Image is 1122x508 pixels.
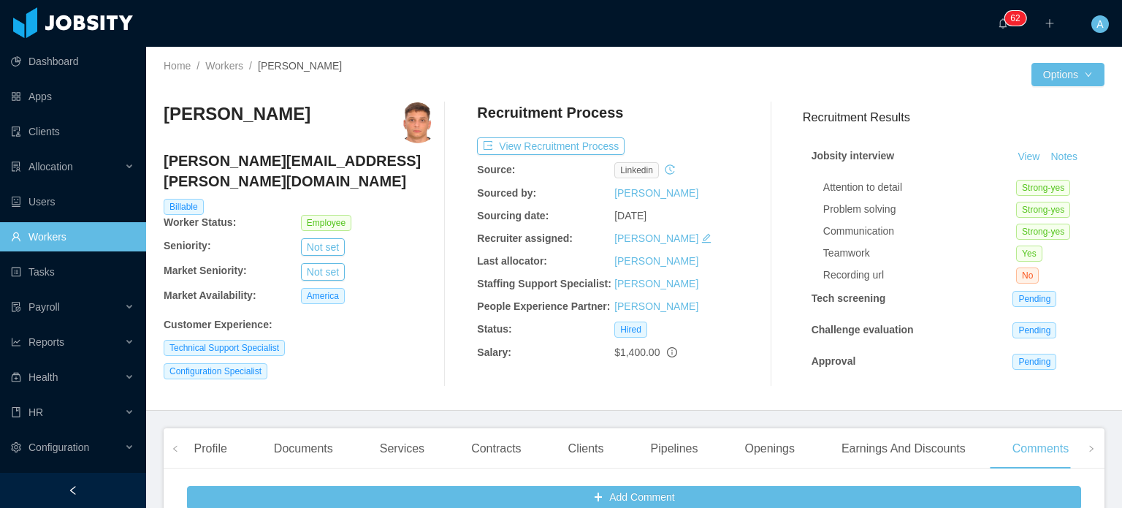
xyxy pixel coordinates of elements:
span: Pending [1012,291,1056,307]
a: icon: appstoreApps [11,82,134,111]
i: icon: bell [998,18,1008,29]
strong: Challenge evaluation [812,324,914,335]
span: Strong-yes [1016,202,1070,218]
span: HR [28,406,43,418]
h4: [PERSON_NAME][EMAIL_ADDRESS][PERSON_NAME][DOMAIN_NAME] [164,151,438,192]
strong: Approval [812,355,856,367]
span: Pending [1012,354,1056,370]
span: A [1096,15,1103,33]
span: [DATE] [614,210,646,221]
i: icon: left [172,445,179,452]
div: Recording url [823,268,1016,283]
img: 86052317-aa8b-472c-bf95-77012974ef65_6747832a7087d-400w.png [397,102,438,143]
i: icon: book [11,407,21,417]
button: Optionsicon: down [1031,63,1104,86]
button: Not set [301,263,345,281]
div: Documents [262,428,345,469]
span: Configuration Specialist [164,363,267,379]
div: Pipelines [639,428,710,469]
div: Communication [823,224,1016,239]
b: Worker Status: [164,216,236,228]
sup: 62 [1004,11,1026,26]
b: Seniority: [164,240,211,251]
b: People Experience Partner: [477,300,610,312]
strong: Tech screening [812,292,886,304]
b: Market Seniority: [164,265,247,276]
a: icon: robotUsers [11,187,134,216]
b: Last allocator: [477,255,547,267]
a: [PERSON_NAME] [614,300,698,312]
b: Sourcing date: [477,210,549,221]
span: Allocation [28,161,73,173]
span: Strong-yes [1016,180,1070,196]
button: icon: exportView Recruitment Process [477,137,625,155]
span: Configuration [28,441,89,453]
a: [PERSON_NAME] [614,187,698,199]
i: icon: right [1088,445,1095,452]
a: icon: auditClients [11,117,134,146]
i: icon: history [665,164,675,175]
a: [PERSON_NAME] [614,232,698,244]
a: [PERSON_NAME] [614,278,698,289]
div: Clients [557,428,616,469]
span: $1,400.00 [614,346,660,358]
b: Status: [477,323,511,335]
i: icon: medicine-box [11,372,21,382]
span: Pending [1012,322,1056,338]
a: icon: userWorkers [11,222,134,251]
a: Home [164,60,191,72]
i: icon: plus [1045,18,1055,29]
h4: Recruitment Process [477,102,623,123]
i: icon: line-chart [11,337,21,347]
span: Yes [1016,246,1042,262]
strong: Jobsity interview [812,150,895,162]
b: Market Availability: [164,289,256,301]
span: / [249,60,252,72]
span: No [1016,268,1039,284]
a: View [1012,151,1045,162]
span: Strong-yes [1016,224,1070,240]
span: [PERSON_NAME] [258,60,342,72]
span: Employee [301,215,351,231]
b: Recruiter assigned: [477,232,573,244]
i: icon: file-protect [11,302,21,312]
span: America [301,288,345,304]
span: / [196,60,199,72]
b: Source: [477,164,515,175]
b: Salary: [477,346,511,358]
a: [PERSON_NAME] [614,255,698,267]
span: Hired [614,322,647,338]
div: Contracts [459,428,533,469]
div: Problem solving [823,202,1016,217]
i: icon: solution [11,162,21,172]
i: icon: edit [701,233,711,243]
div: Attention to detail [823,180,1016,195]
p: 6 [1010,11,1015,26]
i: icon: setting [11,442,21,452]
a: icon: exportView Recruitment Process [477,140,625,152]
span: linkedin [614,162,659,178]
div: Openings [733,428,806,469]
a: icon: profileTasks [11,257,134,287]
div: Profile [182,428,238,469]
button: Not set [301,238,345,256]
span: Technical Support Specialist [164,340,285,356]
a: Workers [205,60,243,72]
b: Sourced by: [477,187,536,199]
b: Customer Experience : [164,319,272,330]
span: info-circle [667,347,677,357]
span: Payroll [28,301,60,313]
span: Reports [28,336,64,348]
span: Health [28,371,58,383]
span: Billable [164,199,204,215]
div: Services [368,428,436,469]
b: Staffing Support Specialist: [477,278,611,289]
h3: [PERSON_NAME] [164,102,310,126]
p: 2 [1015,11,1020,26]
h3: Recruitment Results [803,108,1104,126]
div: Earnings And Discounts [830,428,977,469]
div: Comments [1001,428,1080,469]
div: Teamwork [823,246,1016,261]
a: icon: pie-chartDashboard [11,47,134,76]
button: Notes [1045,148,1083,166]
